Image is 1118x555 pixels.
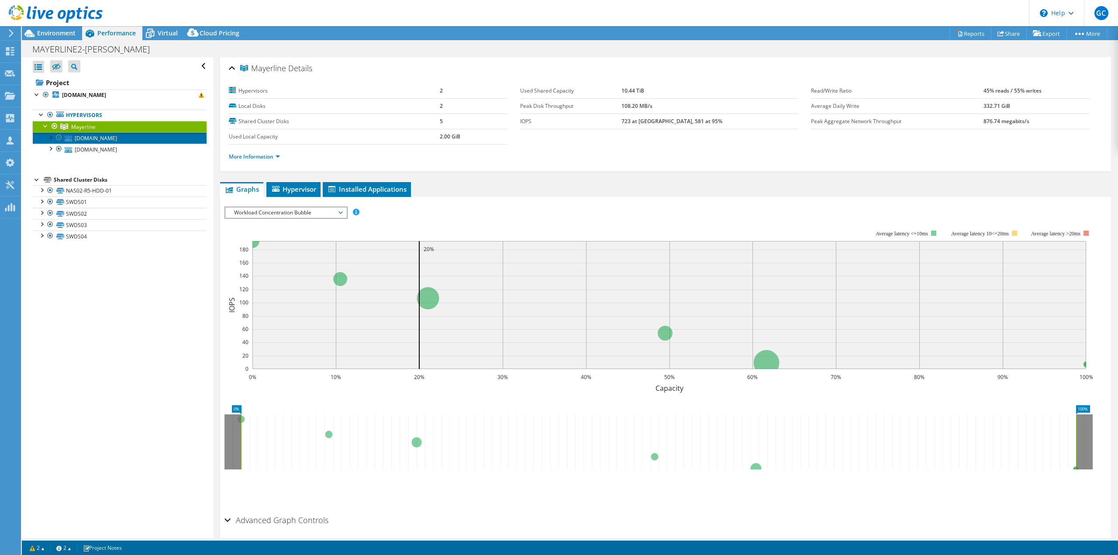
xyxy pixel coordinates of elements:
label: Local Disks [229,102,440,110]
label: Hypervisors [229,86,440,95]
b: 45% reads / 55% writes [983,87,1042,94]
b: 108.20 MB/s [621,102,652,110]
label: Used Shared Capacity [520,86,622,95]
text: 20% [414,373,424,381]
label: Read/Write Ratio [811,86,983,95]
b: [DOMAIN_NAME] [62,91,106,99]
span: Graphs [224,185,259,193]
svg: \n [1040,9,1048,17]
text: 90% [997,373,1008,381]
text: 140 [239,272,248,279]
a: SWDS01 [33,196,207,208]
text: Average latency >20ms [1031,231,1080,237]
text: 100 [239,299,248,306]
text: 100% [1080,373,1093,381]
text: 20 [242,352,248,359]
text: 0% [249,373,256,381]
b: 876.74 megabits/s [983,117,1029,125]
span: Performance [97,29,136,37]
label: Peak Disk Throughput [520,102,622,110]
b: 5 [440,117,443,125]
a: [DOMAIN_NAME] [33,144,207,155]
text: 160 [239,259,248,266]
h1: MAYERLINE2-[PERSON_NAME] [28,45,163,54]
a: SWDS04 [33,231,207,242]
span: Hypervisor [271,185,316,193]
b: 2 [440,87,443,94]
span: Mayerline [240,64,286,73]
label: Shared Cluster Disks [229,117,440,126]
b: 2.00 GiB [440,133,460,140]
text: 10% [331,373,341,381]
text: 120 [239,286,248,293]
a: [DOMAIN_NAME] [33,132,207,144]
a: 2 [24,542,51,553]
span: Mayerline [71,123,96,131]
text: 40% [581,373,591,381]
a: Share [991,27,1027,40]
span: Cloud Pricing [200,29,239,37]
a: 2 [50,542,77,553]
a: Hypervisors [33,110,207,121]
tspan: Average latency 10<=20ms [951,231,1009,237]
div: Shared Cluster Disks [54,175,207,185]
a: Project Notes [77,542,128,553]
b: 2 [440,102,443,110]
a: [DOMAIN_NAME] [33,90,207,101]
text: 70% [831,373,841,381]
b: 723 at [GEOGRAPHIC_DATA], 581 at 95% [621,117,722,125]
a: Mayerline [33,121,207,132]
span: Installed Applications [327,185,407,193]
text: 60 [242,325,248,333]
span: Workload Concentration Bubble [230,207,342,218]
text: IOPS [227,297,237,313]
label: Used Local Capacity [229,132,440,141]
text: 80 [242,312,248,320]
label: Average Daily Write [811,102,983,110]
text: 80% [914,373,925,381]
text: 180 [239,246,248,253]
text: 0 [245,365,248,372]
a: SWDS02 [33,208,207,219]
text: 60% [747,373,758,381]
text: 50% [664,373,675,381]
h2: Advanced Graph Controls [224,511,328,529]
a: Project [33,76,207,90]
a: More Information [229,153,280,160]
b: 332.71 GiB [983,102,1010,110]
text: 20% [424,245,434,253]
span: Virtual [158,29,178,37]
label: Peak Aggregate Network Throughput [811,117,983,126]
span: Environment [37,29,76,37]
a: Reports [949,27,991,40]
span: GC [1094,6,1108,20]
span: Details [288,63,312,73]
b: 10.44 TiB [621,87,644,94]
text: 40 [242,338,248,346]
tspan: Average latency <=10ms [876,231,928,237]
a: NAS02-R5-HDD-01 [33,185,207,196]
label: IOPS [520,117,622,126]
a: Export [1026,27,1067,40]
a: More [1066,27,1107,40]
text: Capacity [656,383,684,393]
a: SWDS03 [33,219,207,231]
text: 30% [497,373,508,381]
